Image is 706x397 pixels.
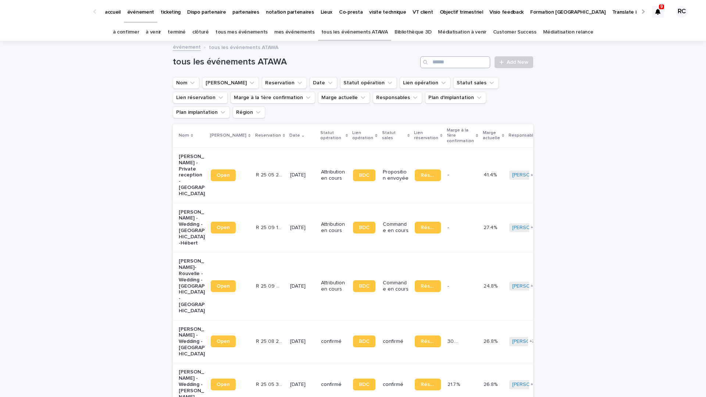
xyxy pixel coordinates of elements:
[383,169,409,182] p: Proposition envoyée
[421,382,435,387] span: Réservation
[173,252,656,320] tr: [PERSON_NAME]-Rouvelle - Wedding - [GEOGRAPHIC_DATA]-[GEOGRAPHIC_DATA]OpenR 25 09 849R 25 09 849 ...
[453,77,499,89] button: Statut sales
[448,171,450,178] p: -
[256,171,284,178] p: R 25 05 263
[320,129,344,143] p: Statut opération
[256,380,284,388] p: R 25 05 3705
[359,284,370,289] span: BDC
[352,129,373,143] p: Lien opération
[507,60,528,65] span: Add New
[512,225,552,231] a: [PERSON_NAME]
[484,337,499,345] p: 26.8%
[448,380,461,388] p: 21.7 %
[415,222,441,233] a: Réservation
[359,339,370,344] span: BDC
[373,92,422,103] button: Responsables
[262,77,307,89] button: Reservation
[676,6,688,18] div: RC
[173,147,656,203] tr: [PERSON_NAME] - Private reception - [GEOGRAPHIC_DATA]OpenR 25 05 263R 25 05 263 [DATE]Attribution...
[421,339,435,344] span: Réservation
[421,173,435,178] span: Réservation
[290,283,315,289] p: [DATE]
[484,223,499,231] p: 27.4%
[256,223,284,231] p: R 25 09 147
[438,24,486,41] a: Médiatisation à venir
[211,379,236,390] a: Open
[321,24,388,41] a: tous les événements ATAWA
[415,335,441,347] a: Réservation
[448,337,462,345] p: 30.9 %
[529,339,535,344] span: + 2
[531,382,535,387] span: + 1
[217,339,230,344] span: Open
[211,169,236,181] a: Open
[383,221,409,234] p: Commande en cours
[173,106,230,118] button: Plan implantation
[217,173,230,178] span: Open
[495,56,533,68] a: Add New
[484,282,499,289] p: 24.8%
[414,129,438,143] p: Lien réservation
[310,77,337,89] button: Date
[255,131,281,140] p: Reservation
[425,92,486,103] button: Plan d'implantation
[415,169,441,181] a: Réservation
[215,24,268,41] a: tous mes événements
[531,173,535,178] span: + 1
[173,92,228,103] button: Lien réservation
[383,382,409,388] p: confirmé
[512,338,552,345] a: [PERSON_NAME]
[353,379,375,390] a: BDC
[531,225,535,230] span: + 1
[179,154,205,197] p: [PERSON_NAME] - Private reception - [GEOGRAPHIC_DATA]
[179,131,189,140] p: Nom
[340,77,397,89] button: Statut opération
[395,24,431,41] a: Bibliothèque 3D
[231,92,315,103] button: Marge à la 1ère confirmation
[289,131,300,140] p: Date
[202,77,259,89] button: Lien Stacker
[209,43,278,51] p: tous les événements ATAWA
[359,173,370,178] span: BDC
[233,106,265,118] button: Région
[217,225,230,230] span: Open
[113,24,139,41] a: à confirmer
[353,222,375,233] a: BDC
[290,382,315,388] p: [DATE]
[318,92,370,103] button: Marge actuelle
[531,284,535,288] span: + 1
[179,258,205,314] p: [PERSON_NAME]-Rouvelle - Wedding - [GEOGRAPHIC_DATA]-[GEOGRAPHIC_DATA]
[493,24,536,41] a: Customer Success
[15,4,86,19] img: Ls34BcGeRexTGTNfXpUC
[321,382,347,388] p: confirmé
[321,221,347,234] p: Attribution en cours
[146,24,161,41] a: à venir
[173,42,201,51] a: événement
[484,171,498,178] p: 41.4%
[420,56,490,68] input: Search
[353,169,375,181] a: BDC
[484,380,499,388] p: 26.8%
[179,209,205,246] p: [PERSON_NAME] - Wedding - [GEOGRAPHIC_DATA]-Hébert
[173,320,656,363] tr: [PERSON_NAME] - Wedding - [GEOGRAPHIC_DATA]OpenR 25 08 241R 25 08 241 [DATE]confirméBDCconfirméRé...
[321,338,347,345] p: confirmé
[483,129,500,143] p: Marge actuelle
[256,337,284,345] p: R 25 08 241
[290,172,315,178] p: [DATE]
[353,335,375,347] a: BDC
[512,283,552,289] a: [PERSON_NAME]
[383,338,409,345] p: confirmé
[415,280,441,292] a: Réservation
[274,24,315,41] a: mes événements
[421,284,435,289] span: Réservation
[421,225,435,230] span: Réservation
[447,126,474,145] p: Marge à la 1ère confirmation
[400,77,450,89] button: Lien opération
[660,4,663,9] p: 9
[211,222,236,233] a: Open
[210,131,246,140] p: [PERSON_NAME]
[543,24,593,41] a: Médiatisation relance
[256,282,284,289] p: R 25 09 849
[512,382,552,388] a: [PERSON_NAME]
[217,284,230,289] span: Open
